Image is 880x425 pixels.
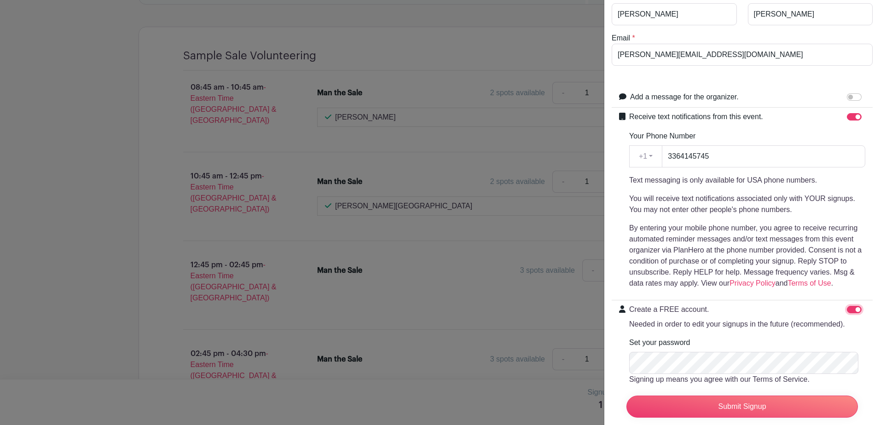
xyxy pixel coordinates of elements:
[787,279,831,287] a: Terms of Use
[626,396,858,418] input: Submit Signup
[729,279,776,287] a: Privacy Policy
[612,33,630,44] label: Email
[629,131,695,142] label: Your Phone Number
[629,319,845,330] p: Needed in order to edit your signups in the future (recommended).
[629,223,865,289] p: By entering your mobile phone number, you agree to receive recurring automated reminder messages ...
[629,111,763,122] label: Receive text notifications from this event.
[629,193,865,215] p: You will receive text notifications associated only with YOUR signups. You may not enter other pe...
[629,374,865,385] p: Signing up means you agree with our Terms of Service.
[630,92,739,103] label: Add a message for the organizer.
[629,175,865,186] p: Text messaging is only available for USA phone numbers.
[629,145,662,167] button: +1
[629,304,845,315] p: Create a FREE account.
[629,337,690,348] label: Set your password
